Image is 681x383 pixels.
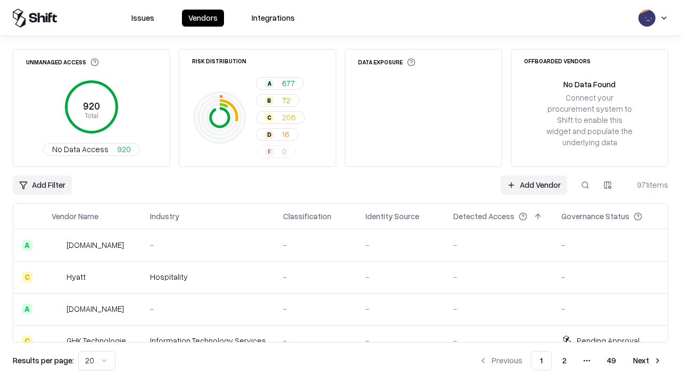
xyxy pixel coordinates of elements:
[22,336,32,346] div: C
[67,239,124,251] div: [DOMAIN_NAME]
[366,271,436,282] div: -
[52,272,62,282] img: Hyatt
[561,303,659,314] div: -
[554,351,575,370] button: 2
[563,79,616,90] div: No Data Found
[283,335,348,346] div: -
[453,303,544,314] div: -
[282,95,290,106] span: 72
[13,176,72,195] button: Add Filter
[265,96,273,105] div: B
[453,271,544,282] div: -
[453,335,544,346] div: -
[22,304,32,314] div: A
[117,144,131,155] span: 920
[453,211,514,222] div: Detected Access
[26,58,99,66] div: Unmanaged Access
[545,92,634,148] div: Connect your procurement system to Shift to enable this widget and populate the underlying data
[245,10,301,27] button: Integrations
[366,239,436,251] div: -
[256,111,305,124] button: C206
[52,304,62,314] img: primesec.co.il
[256,94,300,107] button: B72
[150,303,266,314] div: -
[43,143,140,156] button: No Data Access920
[524,58,591,64] div: Offboarded Vendors
[52,144,109,155] span: No Data Access
[366,211,419,222] div: Identity Source
[453,239,544,251] div: -
[577,335,640,346] div: Pending Approval
[599,351,625,370] button: 49
[256,128,298,141] button: D16
[283,211,331,222] div: Classification
[265,130,273,139] div: D
[67,335,133,346] div: GHK Technologies Inc.
[150,239,266,251] div: -
[52,336,62,346] img: GHK Technologies Inc.
[22,272,32,282] div: C
[265,79,273,88] div: A
[282,112,296,123] span: 206
[282,129,289,140] span: 16
[52,240,62,251] img: intrado.com
[83,100,100,112] tspan: 920
[358,58,416,66] div: Data Exposure
[22,240,32,251] div: A
[283,303,348,314] div: -
[283,239,348,251] div: -
[150,335,266,346] div: Information Technology Services
[150,211,179,222] div: Industry
[282,78,295,89] span: 677
[366,303,436,314] div: -
[366,335,436,346] div: -
[561,211,629,222] div: Governance Status
[52,211,98,222] div: Vendor Name
[561,271,659,282] div: -
[283,271,348,282] div: -
[13,355,74,366] p: Results per page:
[265,113,273,122] div: C
[531,351,552,370] button: 1
[150,271,266,282] div: Hospitality
[67,271,86,282] div: Hyatt
[561,239,659,251] div: -
[472,351,668,370] nav: pagination
[501,176,567,195] a: Add Vendor
[627,351,668,370] button: Next
[192,58,246,64] div: Risk Distribution
[125,10,161,27] button: Issues
[626,179,668,190] div: 971 items
[182,10,224,27] button: Vendors
[256,77,304,90] button: A677
[67,303,124,314] div: [DOMAIN_NAME]
[85,111,98,120] tspan: Total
